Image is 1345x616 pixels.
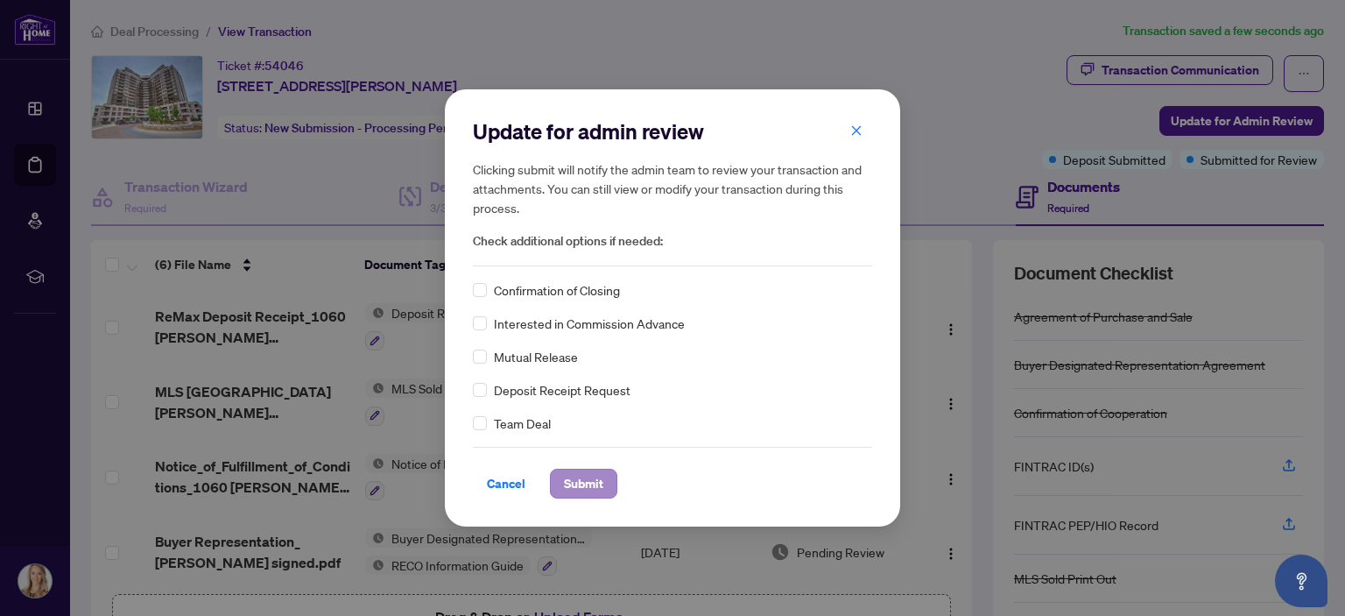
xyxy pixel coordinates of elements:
button: Open asap [1275,555,1327,607]
span: close [850,124,863,137]
span: Team Deal [494,414,551,433]
span: Deposit Receipt Request [494,380,630,400]
span: Submit [564,470,603,498]
span: Cancel [487,470,525,498]
span: Interested in Commission Advance [494,314,685,333]
h2: Update for admin review [473,117,872,145]
button: Cancel [473,469,539,499]
span: Check additional options if needed: [473,231,872,251]
span: Confirmation of Closing [494,280,620,300]
span: Mutual Release [494,347,578,366]
button: Submit [550,469,617,499]
h5: Clicking submit will notify the admin team to review your transaction and attachments. You can st... [473,159,872,217]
